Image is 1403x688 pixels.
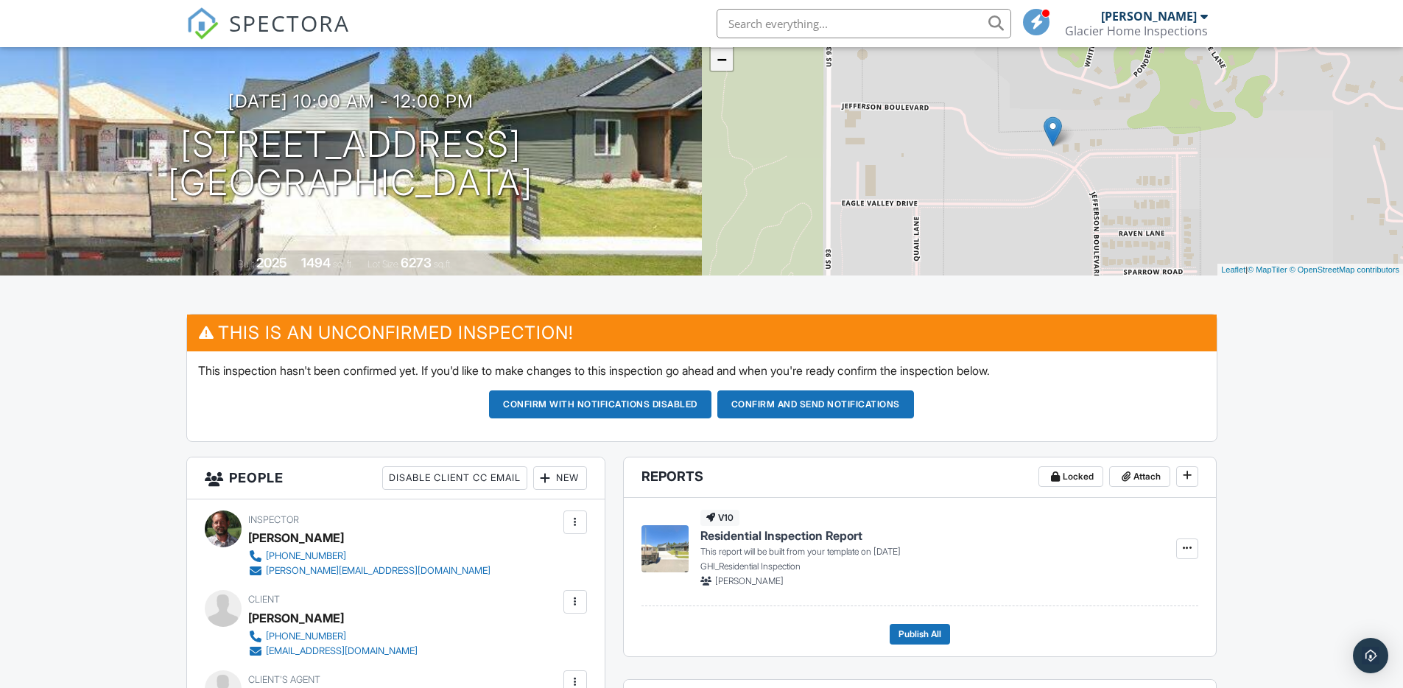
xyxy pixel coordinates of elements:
a: [PHONE_NUMBER] [248,549,490,564]
div: 2025 [256,255,287,270]
h3: [DATE] 10:00 am - 12:00 pm [228,91,474,111]
div: [PERSON_NAME][EMAIL_ADDRESS][DOMAIN_NAME] [266,565,490,577]
div: Glacier Home Inspections [1065,24,1208,38]
div: [PHONE_NUMBER] [266,631,346,642]
input: Search everything... [717,9,1011,38]
h3: People [187,457,605,499]
div: 6273 [401,255,432,270]
span: SPECTORA [229,7,350,38]
span: sq.ft. [434,259,452,270]
a: © OpenStreetMap contributors [1290,265,1399,274]
span: Built [238,259,254,270]
span: Lot Size [368,259,398,270]
div: [PERSON_NAME] [248,527,344,549]
div: [EMAIL_ADDRESS][DOMAIN_NAME] [266,645,418,657]
a: [EMAIL_ADDRESS][DOMAIN_NAME] [248,644,418,659]
a: Leaflet [1221,265,1245,274]
p: This inspection hasn't been confirmed yet. If you'd like to make changes to this inspection go ah... [198,362,1206,379]
div: 1494 [301,255,331,270]
a: © MapTiler [1248,265,1287,274]
h3: This is an Unconfirmed Inspection! [187,315,1217,351]
span: sq. ft. [333,259,354,270]
img: The Best Home Inspection Software - Spectora [186,7,219,40]
div: | [1217,264,1403,276]
div: [PERSON_NAME] [1101,9,1197,24]
span: Client [248,594,280,605]
div: [PHONE_NUMBER] [266,550,346,562]
div: Disable Client CC Email [382,466,527,490]
a: SPECTORA [186,20,350,51]
button: Confirm with notifications disabled [489,390,711,418]
span: Inspector [248,514,299,525]
div: Open Intercom Messenger [1353,638,1388,673]
a: Zoom out [711,49,733,71]
div: [PERSON_NAME] [248,607,344,629]
span: Client's Agent [248,674,320,685]
h1: [STREET_ADDRESS] [GEOGRAPHIC_DATA] [168,125,533,203]
div: New [533,466,587,490]
a: [PERSON_NAME][EMAIL_ADDRESS][DOMAIN_NAME] [248,564,490,578]
a: [PHONE_NUMBER] [248,629,418,644]
button: Confirm and send notifications [717,390,914,418]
